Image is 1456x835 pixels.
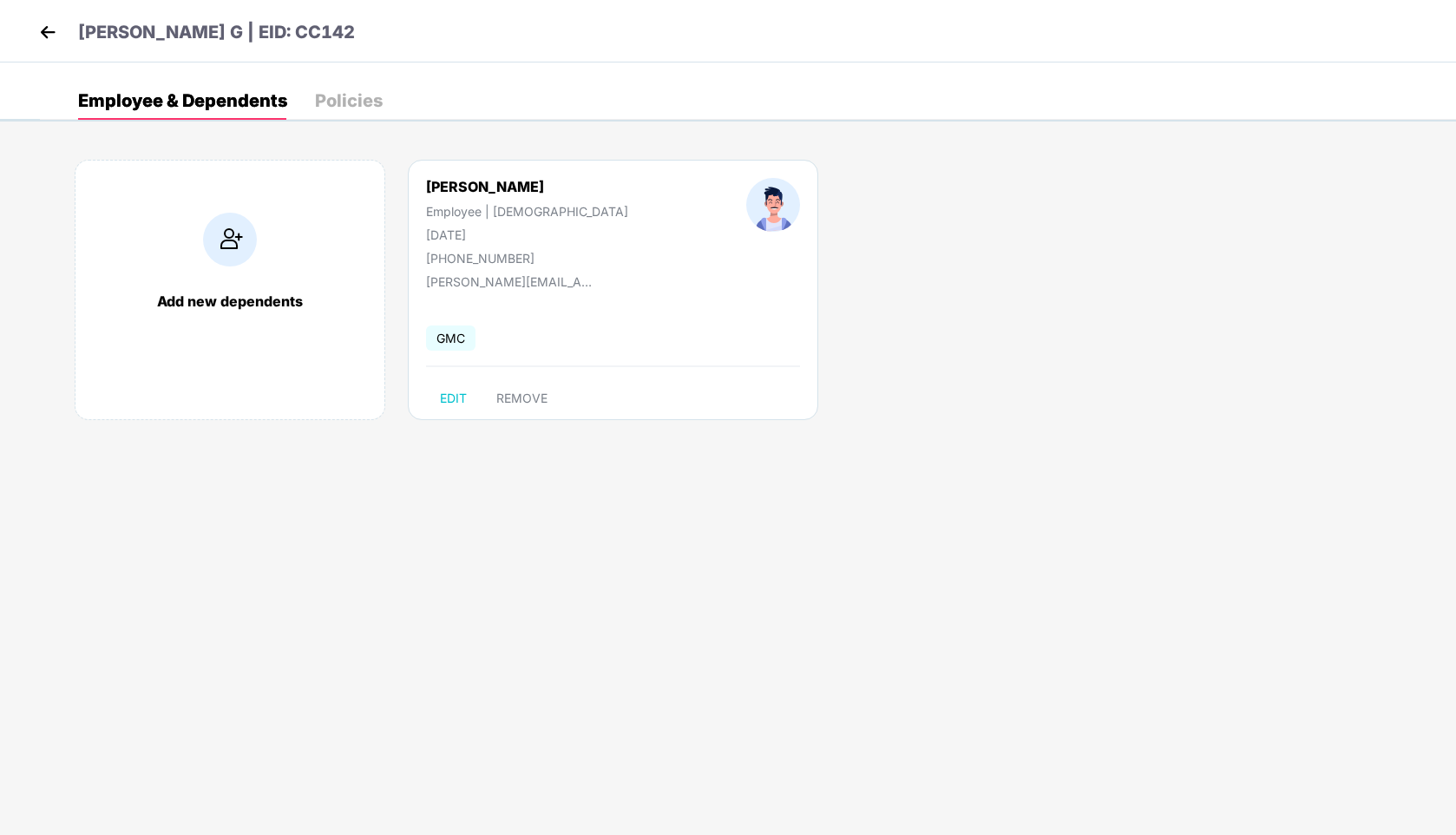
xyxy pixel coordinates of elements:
[35,19,61,45] img: back
[93,293,367,310] div: Add new dependents
[746,178,800,232] img: profileImage
[426,274,600,289] div: [PERSON_NAME][EMAIL_ADDRESS][DOMAIN_NAME]
[426,385,481,412] button: EDIT
[440,391,467,405] span: EDIT
[426,251,628,266] div: [PHONE_NUMBER]
[426,227,628,242] div: [DATE]
[78,19,355,46] p: [PERSON_NAME] G | EID: CC142
[482,385,561,412] button: REMOVE
[203,213,257,266] img: addIcon
[426,204,628,219] div: Employee | [DEMOGRAPHIC_DATA]
[78,92,287,109] div: Employee & Dependents
[315,92,383,109] div: Policies
[426,178,628,195] div: [PERSON_NAME]
[426,325,475,351] span: GMC
[496,391,548,405] span: REMOVE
